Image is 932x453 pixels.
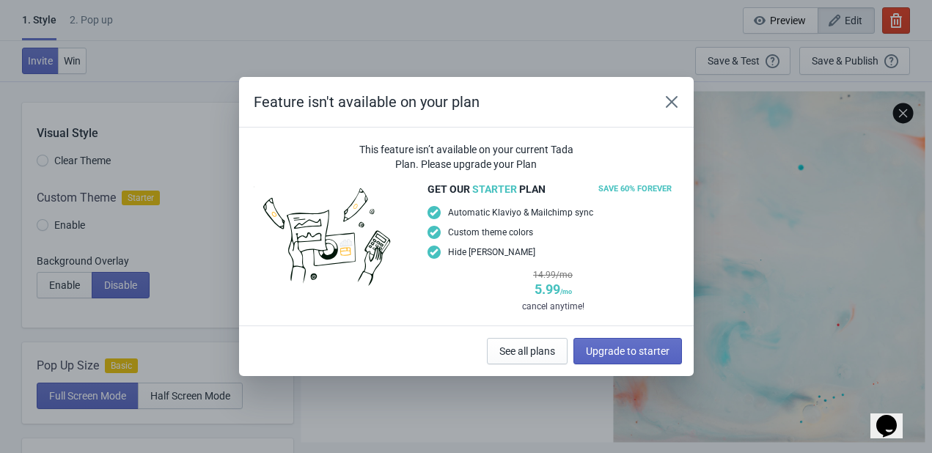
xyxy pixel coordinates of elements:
button: Close [658,89,685,115]
div: 5.99 [428,282,679,299]
iframe: chat widget [870,394,917,438]
span: get our plan [428,182,546,196]
span: /mo [560,288,572,295]
h2: Feature isn't available on your plan [254,92,644,112]
span: Custom theme colors [448,225,533,240]
span: Starter [472,183,517,195]
span: Automatic Klaviyo & Mailchimp sync [448,205,593,220]
div: cancel anytime! [428,299,679,314]
button: See all plans [487,338,568,364]
div: 14.99 /mo [428,268,679,282]
span: Upgrade to starter [586,345,669,357]
button: Upgrade to starter [573,338,682,364]
span: See all plans [499,345,555,357]
span: Hide [PERSON_NAME] [448,245,535,259]
span: SAVE 60% FOREVER [591,180,679,198]
div: This feature isn’t available on your current Tada Plan. Please upgrade your Plan [354,142,578,172]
